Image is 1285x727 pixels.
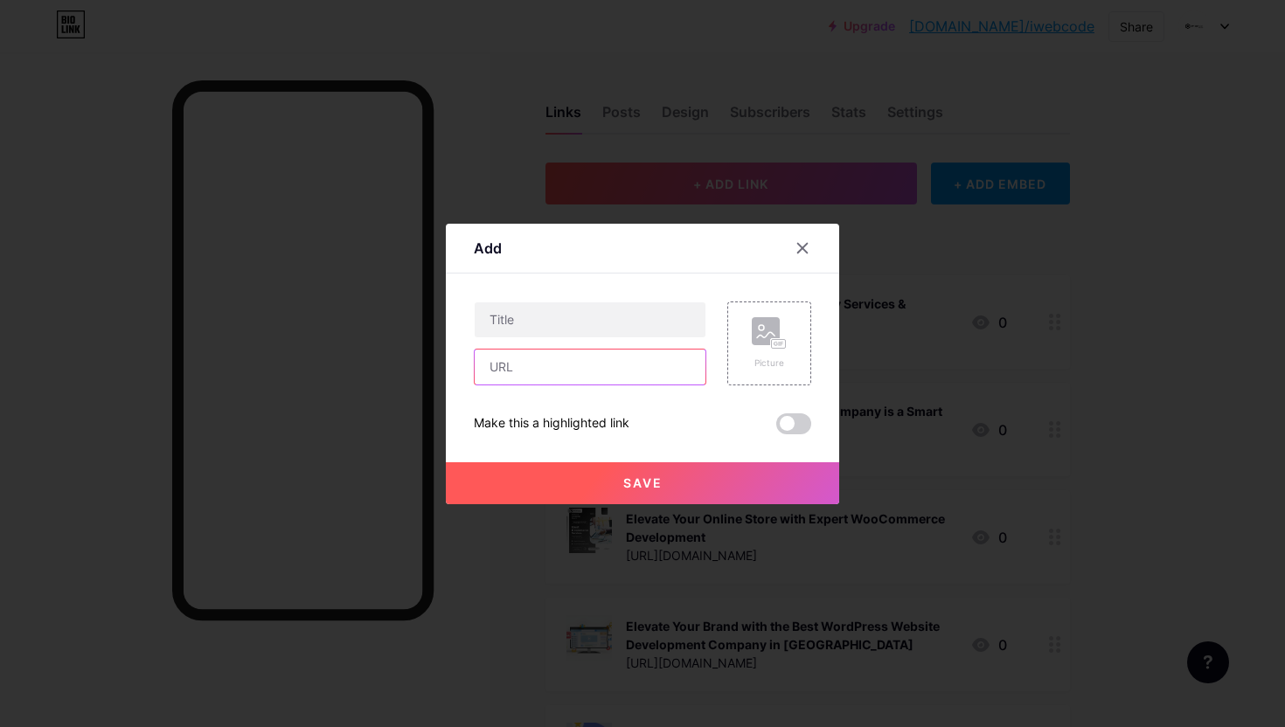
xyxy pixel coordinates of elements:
div: Picture [752,357,787,370]
div: Add [474,238,502,259]
input: Title [475,302,705,337]
input: URL [475,350,705,384]
span: Save [623,475,663,490]
button: Save [446,462,839,504]
div: Make this a highlighted link [474,413,629,434]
